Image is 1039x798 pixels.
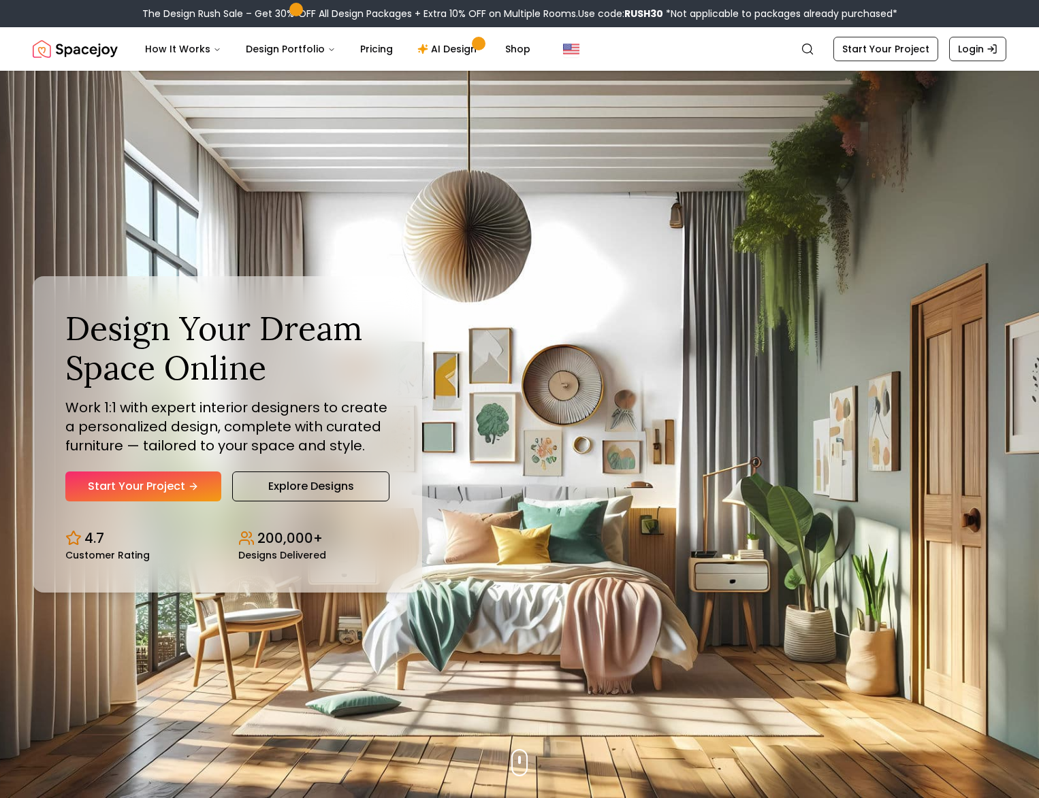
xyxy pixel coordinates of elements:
small: Designs Delivered [238,550,326,560]
a: Start Your Project [833,37,938,61]
div: The Design Rush Sale – Get 30% OFF All Design Packages + Extra 10% OFF on Multiple Rooms. [142,7,897,20]
a: Login [949,37,1006,61]
a: Explore Designs [232,471,389,501]
a: Start Your Project [65,471,221,501]
button: Design Portfolio [235,35,347,63]
nav: Main [134,35,541,63]
p: Work 1:1 with expert interior designers to create a personalized design, complete with curated fu... [65,398,389,455]
img: United States [563,41,579,57]
h1: Design Your Dream Space Online [65,309,389,387]
img: Spacejoy Logo [33,35,118,63]
span: Use code: [578,7,663,20]
p: 200,000+ [257,529,323,548]
div: Design stats [65,518,389,560]
span: *Not applicable to packages already purchased* [663,7,897,20]
a: Shop [494,35,541,63]
b: RUSH30 [624,7,663,20]
p: 4.7 [84,529,104,548]
a: Spacejoy [33,35,118,63]
a: Pricing [349,35,404,63]
a: AI Design [406,35,492,63]
small: Customer Rating [65,550,150,560]
button: How It Works [134,35,232,63]
nav: Global [33,27,1006,71]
